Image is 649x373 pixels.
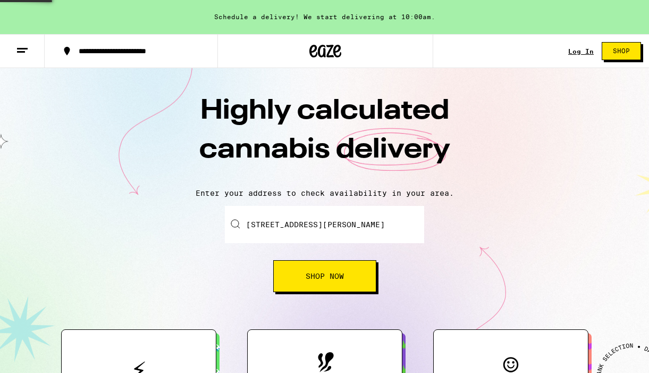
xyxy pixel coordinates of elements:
[613,48,630,54] span: Shop
[11,189,638,197] p: Enter your address to check availability in your area.
[273,260,376,292] button: Shop Now
[568,48,594,55] a: Log In
[602,42,641,60] button: Shop
[139,92,511,180] h1: Highly calculated cannabis delivery
[306,272,344,280] span: Shop Now
[6,7,77,16] span: Hi. Need any help?
[594,42,649,60] a: Shop
[225,206,424,243] input: Enter your delivery address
